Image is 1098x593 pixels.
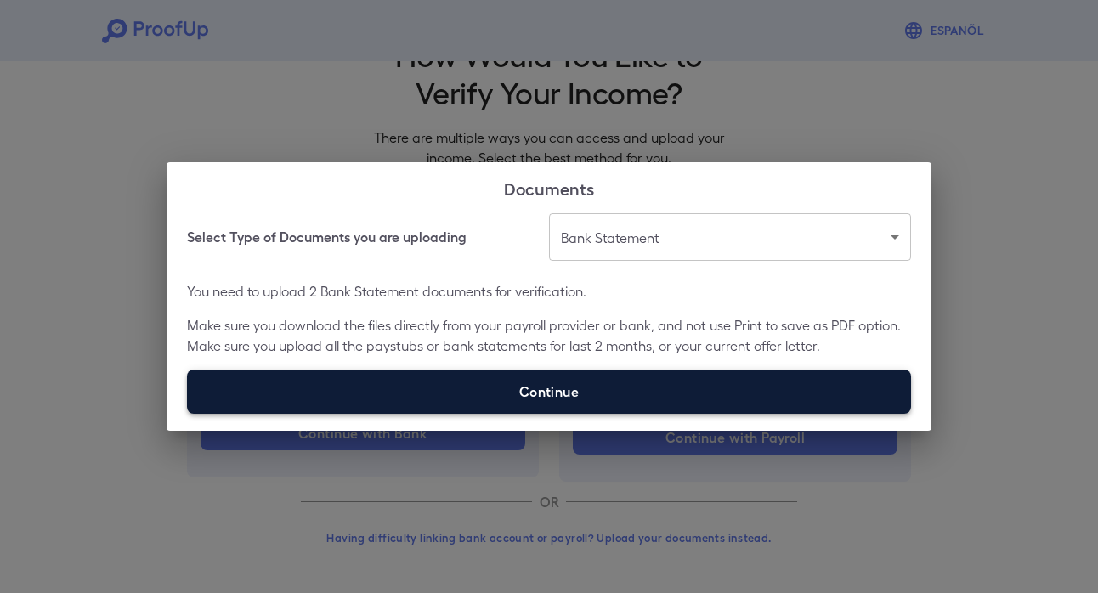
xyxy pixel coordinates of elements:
h6: Select Type of Documents you are uploading [187,227,467,247]
h2: Documents [167,162,931,213]
p: You need to upload 2 Bank Statement documents for verification. [187,281,911,302]
div: Bank Statement [549,213,911,261]
p: Make sure you download the files directly from your payroll provider or bank, and not use Print t... [187,315,911,356]
label: Continue [187,370,911,414]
